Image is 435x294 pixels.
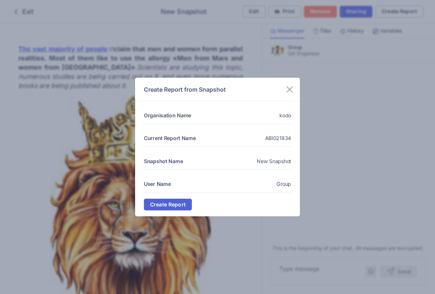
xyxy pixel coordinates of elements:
div: Organisation Name [144,112,191,119]
div: User Name [144,180,171,188]
div: kodo [279,112,291,119]
div: New Snapshot [257,158,291,165]
div: ABI021834 [265,135,291,142]
img: svg%3e [285,85,294,94]
span: Create Report [150,202,186,207]
div: Create Report from Snapshot [144,85,226,94]
div: Group [276,180,291,188]
button: Create Report [144,199,192,210]
div: Current Report Name [144,135,196,142]
div: Snapshot Name [144,158,183,165]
